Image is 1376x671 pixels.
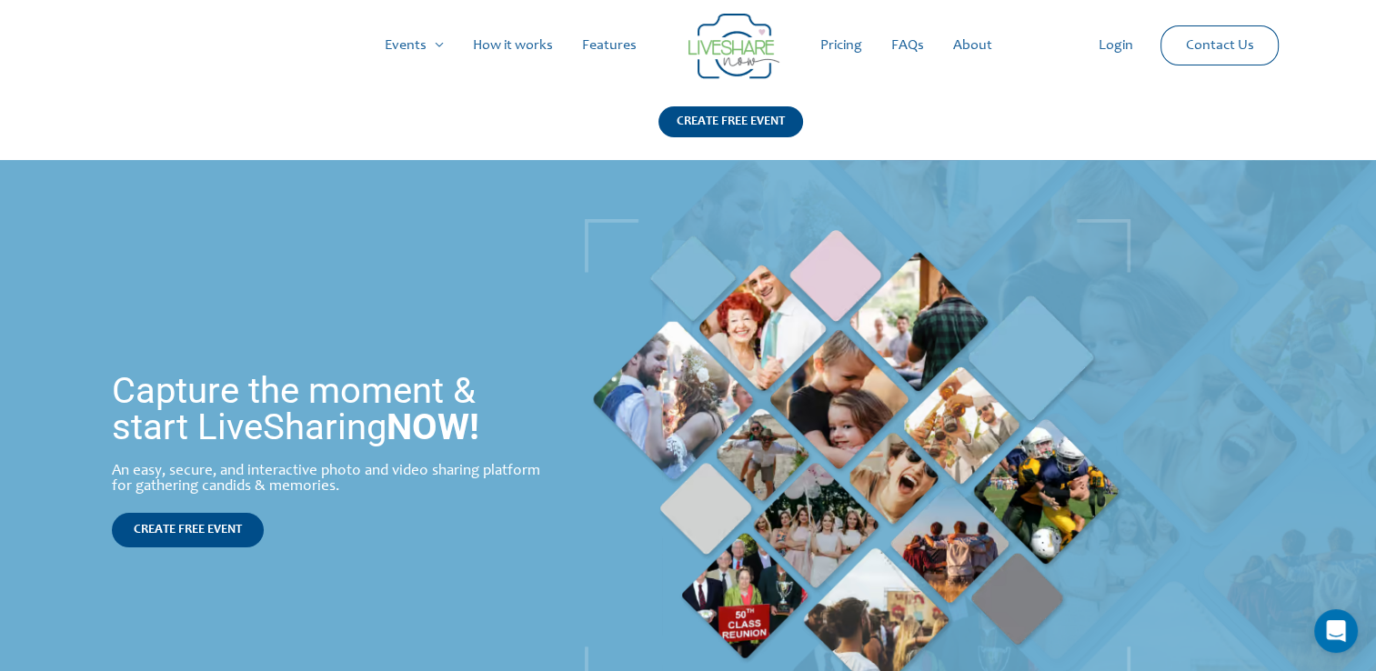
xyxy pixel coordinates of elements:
[806,16,877,75] a: Pricing
[1314,609,1358,653] div: Open Intercom Messenger
[134,524,242,536] span: CREATE FREE EVENT
[658,106,803,137] div: CREATE FREE EVENT
[1170,26,1268,65] a: Contact Us
[370,16,458,75] a: Events
[939,16,1007,75] a: About
[688,14,779,79] img: Group 14 | Live Photo Slideshow for Events | Create Free Events Album for Any Occasion
[112,373,547,446] h1: Capture the moment & start LiveSharing
[458,16,567,75] a: How it works
[112,513,264,547] a: CREATE FREE EVENT
[1084,16,1148,75] a: Login
[112,464,547,495] div: An easy, secure, and interactive photo and video sharing platform for gathering candids & memories.
[658,106,803,160] a: CREATE FREE EVENT
[567,16,651,75] a: Features
[387,406,479,448] strong: NOW!
[877,16,939,75] a: FAQs
[32,16,1344,75] nav: Site Navigation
